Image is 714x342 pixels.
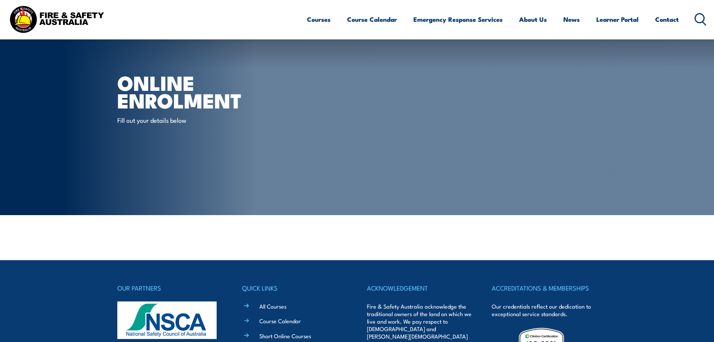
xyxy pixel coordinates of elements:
[117,74,302,108] h1: Online Enrolment
[242,283,347,293] h4: QUICK LINKS
[413,9,503,29] a: Emergency Response Services
[259,317,301,325] a: Course Calendar
[492,303,597,318] p: Our credentials reflect our dedication to exceptional service standards.
[492,283,597,293] h4: ACCREDITATIONS & MEMBERSHIPS
[367,283,472,293] h4: ACKNOWLEDGEMENT
[259,332,311,340] a: Short Online Courses
[259,302,286,310] a: All Courses
[307,9,331,29] a: Courses
[117,283,222,293] h4: OUR PARTNERS
[117,116,254,124] p: Fill out your details below
[655,9,679,29] a: Contact
[596,9,639,29] a: Learner Portal
[347,9,397,29] a: Course Calendar
[563,9,580,29] a: News
[519,9,547,29] a: About Us
[117,301,217,339] img: nsca-logo-footer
